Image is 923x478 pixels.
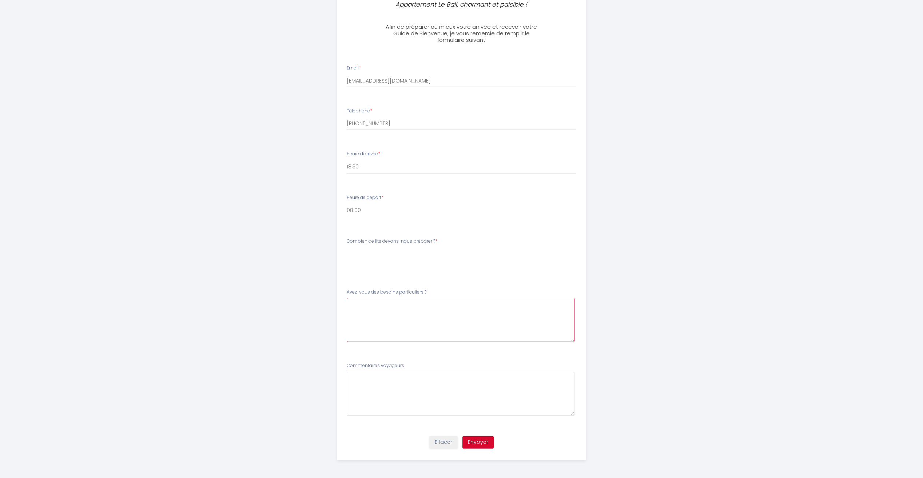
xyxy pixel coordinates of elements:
[381,24,542,43] h3: Afin de préparer au mieux votre arrivée et recevoir votre Guide de Bienvenue, je vous remercie de...
[347,238,437,245] label: Combien de lits devons-nous préparer ?
[347,65,361,72] label: Email
[347,151,380,158] label: Heure d'arrivée
[347,362,404,369] label: Commentaires voyageurs
[347,108,372,115] label: Téléphone
[347,289,426,296] label: Avez-vous des besoins particuliers ?
[429,436,458,449] button: Effacer
[462,436,494,449] button: Envoyer
[347,194,383,201] label: Heure de départ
